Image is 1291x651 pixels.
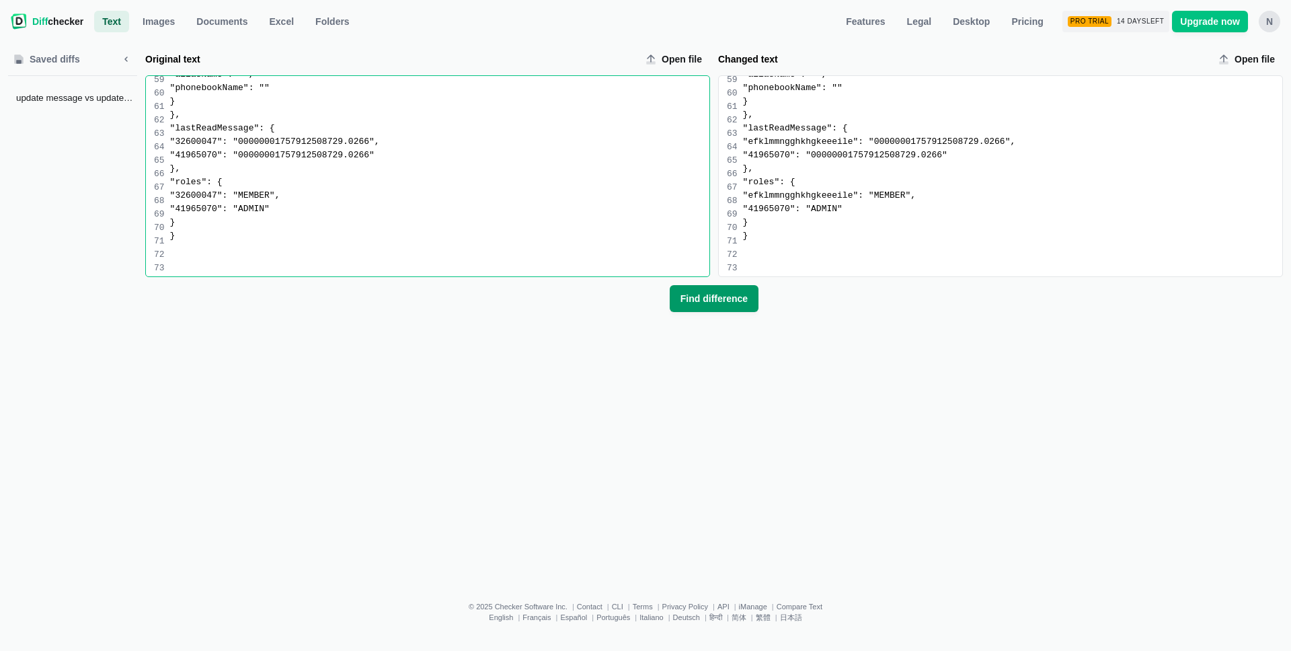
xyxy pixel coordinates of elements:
[134,11,183,32] a: Images
[727,194,738,208] div: 68
[11,13,27,30] img: Diffchecker logo
[780,613,802,621] a: 日本語
[743,81,1282,95] div: "phonebookName": ""
[154,114,165,127] div: 62
[170,95,709,108] div: }
[307,11,358,32] button: Folders
[945,11,998,32] a: Desktop
[1177,15,1243,28] span: Upgrade now
[718,52,1208,66] label: Changed text
[838,11,893,32] a: Features
[633,603,653,611] a: Terms
[678,292,750,305] span: Find difference
[743,216,1282,229] div: }
[1009,15,1046,28] span: Pricing
[170,189,709,202] div: "32600047": "MEMBER",
[640,48,710,70] label: Original text upload
[32,15,83,28] span: checker
[560,613,587,621] a: Español
[170,81,709,95] div: "phonebookName": ""
[659,52,705,66] span: Open file
[154,167,165,181] div: 66
[727,87,738,100] div: 60
[32,16,48,27] span: Diff
[727,235,738,248] div: 71
[100,15,124,28] span: Text
[27,52,83,66] span: Saved diffs
[1068,16,1111,27] div: Pro Trial
[743,189,1282,202] div: "efklmmngghkhgkeeeile": "MEMBER",
[756,613,771,621] a: 繁體
[739,603,767,611] a: iManage
[709,613,722,621] a: हिन्दी
[639,613,663,621] a: Italiano
[170,216,709,229] div: }
[727,221,738,235] div: 70
[899,11,940,32] a: Legal
[16,93,134,103] span: update message vs update message from checkToResync
[727,248,738,262] div: 72
[11,11,83,32] a: Diffchecker
[727,181,738,194] div: 67
[170,108,709,122] div: },
[469,603,577,611] li: © 2025 Checker Software Inc.
[188,11,256,32] a: Documents
[170,202,709,216] div: "41965070": "ADMIN"
[777,603,822,611] a: Compare Text
[194,15,250,28] span: Documents
[145,52,635,66] label: Original text
[1003,11,1051,32] a: Pricing
[904,15,935,28] span: Legal
[170,229,709,243] div: }
[727,208,738,221] div: 69
[170,122,709,135] div: "lastReadMessage": {
[670,285,758,312] button: Find difference
[154,141,165,154] div: 64
[612,603,623,611] a: CLI
[154,100,165,114] div: 61
[154,248,165,262] div: 72
[170,149,709,162] div: "41965070": "00000001757912508729.0266"
[743,202,1282,216] div: "41965070": "ADMIN"
[727,154,738,167] div: 65
[1117,17,1164,26] span: 14 days left
[154,181,165,194] div: 67
[1259,11,1280,32] button: N
[727,100,738,114] div: 61
[743,135,1282,149] div: "efklmmngghkhgkeeeile": "00000001757912508729.0266",
[1172,11,1248,32] a: Upgrade now
[1232,52,1278,66] span: Open file
[596,613,630,621] a: Português
[522,613,551,621] a: Français
[727,141,738,154] div: 64
[732,613,746,621] a: 简体
[313,15,352,28] span: Folders
[170,176,709,189] div: "roles": {
[662,603,708,611] a: Privacy Policy
[727,167,738,181] div: 66
[94,11,129,32] a: Text
[154,235,165,248] div: 71
[154,194,165,208] div: 68
[140,15,178,28] span: Images
[743,229,1282,243] div: }
[743,176,1282,189] div: "roles": {
[154,73,165,87] div: 59
[950,15,992,28] span: Desktop
[727,73,738,87] div: 59
[843,15,888,28] span: Features
[743,149,1282,162] div: "41965070": "00000001757912508729.0266"
[577,603,602,611] a: Contact
[743,162,1282,176] div: },
[717,603,730,611] a: API
[727,127,738,141] div: 63
[727,262,738,275] div: 73
[154,154,165,167] div: 65
[154,87,165,100] div: 60
[154,221,165,235] div: 70
[170,135,709,149] div: "32600047": "00000001757912508729.0266",
[154,262,165,275] div: 73
[170,162,709,176] div: },
[154,208,165,221] div: 69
